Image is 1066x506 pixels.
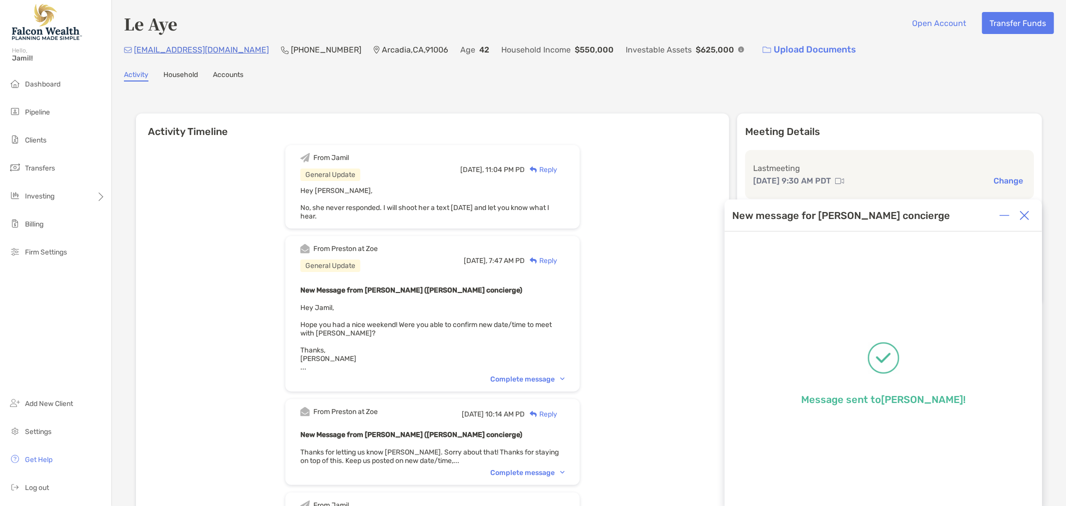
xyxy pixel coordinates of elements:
[745,125,1034,138] p: Meeting Details
[905,12,974,34] button: Open Account
[136,113,729,137] h6: Activity Timeline
[25,192,54,200] span: Investing
[281,46,289,54] img: Phone Icon
[124,47,132,53] img: Email Icon
[462,410,484,418] span: [DATE]
[300,168,360,181] div: General Update
[25,164,55,172] span: Transfers
[801,393,966,405] p: Message sent to [PERSON_NAME] !
[732,209,950,221] div: New message for [PERSON_NAME] concierge
[12,54,105,62] span: Jamil!
[525,409,557,419] div: Reply
[25,80,60,88] span: Dashboard
[300,303,552,371] span: Hey Jamil, Hope you had a nice weekend! Were you able to confirm new date/time to meet with [PERS...
[560,471,565,474] img: Chevron icon
[300,186,549,220] span: Hey [PERSON_NAME], No, she never responded. I will shoot her a text [DATE] and let you know what ...
[460,165,484,174] span: [DATE],
[373,46,380,54] img: Location Icon
[25,136,46,144] span: Clients
[300,407,310,416] img: Event icon
[460,43,475,56] p: Age
[753,162,1026,174] p: Last meeting
[530,166,537,173] img: Reply icon
[464,256,487,265] span: [DATE],
[1020,210,1030,220] img: Close
[9,425,21,437] img: settings icon
[738,46,744,52] img: Info Icon
[756,39,863,60] a: Upload Documents
[489,256,525,265] span: 7:47 AM PD
[25,427,51,436] span: Settings
[25,455,52,464] span: Get Help
[300,244,310,253] img: Event icon
[696,43,734,56] p: $625,000
[134,43,269,56] p: [EMAIL_ADDRESS][DOMAIN_NAME]
[9,161,21,173] img: transfers icon
[313,153,349,162] div: From Jamil
[12,4,82,40] img: Falcon Wealth Planning Logo
[525,164,557,175] div: Reply
[490,375,565,383] div: Complete message
[9,77,21,89] img: dashboard icon
[1000,210,1010,220] img: Expand or collapse
[9,453,21,465] img: get-help icon
[835,177,844,185] img: communication type
[313,244,378,253] div: From Preston at Zoe
[25,483,49,492] span: Log out
[9,245,21,257] img: firm-settings icon
[485,165,525,174] span: 11:04 PM PD
[382,43,448,56] p: Arcadia , CA , 91006
[163,70,198,81] a: Household
[300,430,522,439] b: New Message from [PERSON_NAME] ([PERSON_NAME] concierge)
[300,153,310,162] img: Event icon
[124,12,177,35] h4: Le Aye
[291,43,361,56] p: [PHONE_NUMBER]
[9,189,21,201] img: investing icon
[124,70,148,81] a: Activity
[501,43,571,56] p: Household Income
[313,407,378,416] div: From Preston at Zoe
[25,108,50,116] span: Pipeline
[490,468,565,477] div: Complete message
[560,377,565,380] img: Chevron icon
[753,174,831,187] p: [DATE] 9:30 AM PDT
[763,46,771,53] img: button icon
[626,43,692,56] p: Investable Assets
[25,220,43,228] span: Billing
[25,248,67,256] span: Firm Settings
[300,259,360,272] div: General Update
[479,43,489,56] p: 42
[9,105,21,117] img: pipeline icon
[213,70,243,81] a: Accounts
[575,43,614,56] p: $550,000
[991,175,1026,186] button: Change
[300,448,559,465] span: Thanks for letting us know [PERSON_NAME]. Sorry about that! Thanks for staying on top of this. Ke...
[530,411,537,417] img: Reply icon
[9,217,21,229] img: billing icon
[982,12,1054,34] button: Transfer Funds
[9,397,21,409] img: add_new_client icon
[9,133,21,145] img: clients icon
[485,410,525,418] span: 10:14 AM PD
[525,255,557,266] div: Reply
[25,399,73,408] span: Add New Client
[868,342,900,374] img: Message successfully sent
[9,481,21,493] img: logout icon
[530,257,537,264] img: Reply icon
[300,286,522,294] b: New Message from [PERSON_NAME] ([PERSON_NAME] concierge)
